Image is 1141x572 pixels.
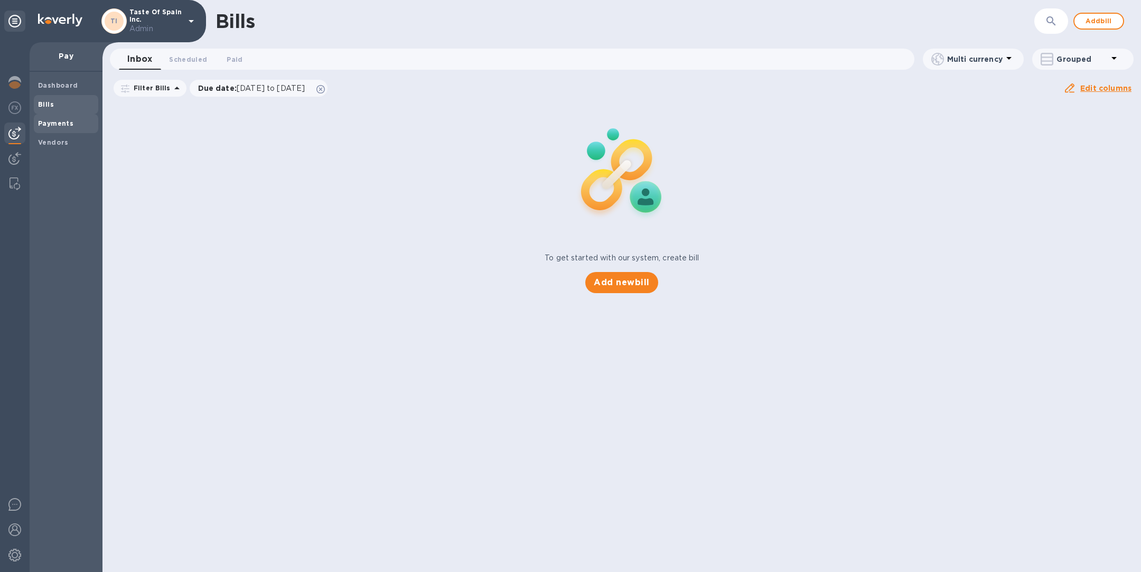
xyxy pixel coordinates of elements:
[545,252,699,264] p: To get started with our system, create bill
[169,54,207,65] span: Scheduled
[227,54,242,65] span: Paid
[38,81,78,89] b: Dashboard
[38,51,94,61] p: Pay
[947,54,1003,64] p: Multi currency
[4,11,25,32] div: Unpin categories
[8,101,21,114] img: Foreign exchange
[129,8,182,34] p: Taste Of Spain Inc.
[585,272,658,293] button: Add newbill
[38,14,82,26] img: Logo
[190,80,328,97] div: Due date:[DATE] to [DATE]
[38,119,73,127] b: Payments
[1080,84,1131,92] u: Edit columns
[129,83,171,92] p: Filter Bills
[38,138,69,146] b: Vendors
[1073,13,1124,30] button: Addbill
[1056,54,1108,64] p: Grouped
[594,276,649,289] span: Add new bill
[216,10,255,32] h1: Bills
[198,83,311,93] p: Due date :
[1083,15,1115,27] span: Add bill
[38,100,54,108] b: Bills
[129,23,182,34] p: Admin
[127,52,152,67] span: Inbox
[237,84,305,92] span: [DATE] to [DATE]
[110,17,118,25] b: TI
